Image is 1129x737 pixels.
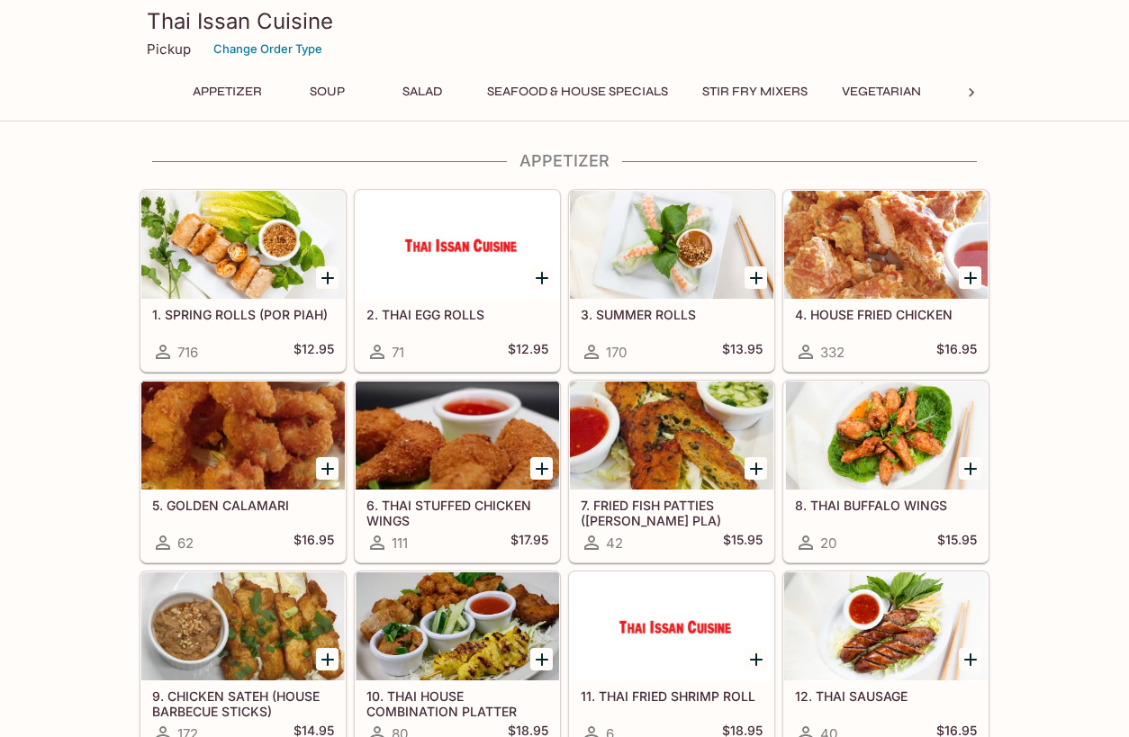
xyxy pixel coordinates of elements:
a: 7. FRIED FISH PATTIES ([PERSON_NAME] PLA)42$15.95 [569,381,774,562]
button: Soup [286,79,367,104]
span: 42 [606,535,623,552]
h5: $17.95 [510,532,548,553]
h5: 4. HOUSE FRIED CHICKEN [795,307,977,322]
a: 3. SUMMER ROLLS170$13.95 [569,190,774,372]
h5: $13.95 [722,341,763,363]
span: 20 [820,535,836,552]
div: 3. SUMMER ROLLS [570,191,773,299]
button: Appetizer [183,79,272,104]
h3: Thai Issan Cuisine [147,7,982,35]
button: Add 6. THAI STUFFED CHICKEN WINGS [530,457,553,480]
h5: $16.95 [294,532,334,553]
button: Add 1. SPRING ROLLS (POR PIAH) [316,266,339,289]
h5: 3. SUMMER ROLLS [581,307,763,322]
h5: $15.95 [723,532,763,553]
h5: $15.95 [937,532,977,553]
button: Noodles [945,79,1026,104]
a: 6. THAI STUFFED CHICKEN WINGS111$17.95 [355,381,560,562]
button: Salad [382,79,463,104]
button: Add 3. SUMMER ROLLS [745,266,767,289]
p: Pickup [147,40,191,58]
button: Stir Fry Mixers [692,79,817,104]
div: 7. FRIED FISH PATTIES (TOD MUN PLA) [570,382,773,490]
a: 5. GOLDEN CALAMARI62$16.95 [140,381,346,562]
div: 1. SPRING ROLLS (POR PIAH) [141,191,345,299]
span: 111 [392,535,408,552]
button: Change Order Type [205,35,330,63]
button: Vegetarian [832,79,931,104]
div: 11. THAI FRIED SHRIMP ROLL [570,572,773,680]
div: 9. CHICKEN SATEH (HOUSE BARBECUE STICKS) [141,572,345,680]
div: 5. GOLDEN CALAMARI [141,382,345,490]
h5: 5. GOLDEN CALAMARI [152,498,334,513]
div: 4. HOUSE FRIED CHICKEN [784,191,988,299]
h5: 7. FRIED FISH PATTIES ([PERSON_NAME] PLA) [581,498,763,527]
div: 2. THAI EGG ROLLS [356,191,559,299]
a: 4. HOUSE FRIED CHICKEN332$16.95 [783,190,989,372]
h4: Appetizer [140,151,989,171]
button: Add 7. FRIED FISH PATTIES (TOD MUN PLA) [745,457,767,480]
button: Add 12. THAI SAUSAGE [959,648,981,670]
button: Add 4. HOUSE FRIED CHICKEN [959,266,981,289]
button: Add 10. THAI HOUSE COMBINATION PLATTER [530,648,553,670]
span: 71 [392,344,404,361]
h5: 1. SPRING ROLLS (POR PIAH) [152,307,334,322]
div: 6. THAI STUFFED CHICKEN WINGS [356,382,559,490]
button: Add 5. GOLDEN CALAMARI [316,457,339,480]
h5: $12.95 [508,341,548,363]
button: Add 2. THAI EGG ROLLS [530,266,553,289]
a: 2. THAI EGG ROLLS71$12.95 [355,190,560,372]
span: 170 [606,344,627,361]
span: 62 [177,535,194,552]
div: 10. THAI HOUSE COMBINATION PLATTER [356,572,559,680]
h5: 8. THAI BUFFALO WINGS [795,498,977,513]
h5: 11. THAI FRIED SHRIMP ROLL [581,688,763,704]
span: 332 [820,344,844,361]
a: 8. THAI BUFFALO WINGS20$15.95 [783,381,989,562]
button: Seafood & House Specials [477,79,678,104]
div: 12. THAI SAUSAGE [784,572,988,680]
a: 1. SPRING ROLLS (POR PIAH)716$12.95 [140,190,346,372]
h5: $16.95 [936,341,977,363]
button: Add 11. THAI FRIED SHRIMP ROLL [745,648,767,670]
h5: 2. THAI EGG ROLLS [366,307,548,322]
h5: $12.95 [294,341,334,363]
h5: 9. CHICKEN SATEH (HOUSE BARBECUE STICKS) [152,688,334,718]
button: Add 9. CHICKEN SATEH (HOUSE BARBECUE STICKS) [316,648,339,670]
h5: 6. THAI STUFFED CHICKEN WINGS [366,498,548,527]
button: Add 8. THAI BUFFALO WINGS [959,457,981,480]
h5: 12. THAI SAUSAGE [795,688,977,704]
h5: 10. THAI HOUSE COMBINATION PLATTER [366,688,548,718]
span: 716 [177,344,198,361]
div: 8. THAI BUFFALO WINGS [784,382,988,490]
